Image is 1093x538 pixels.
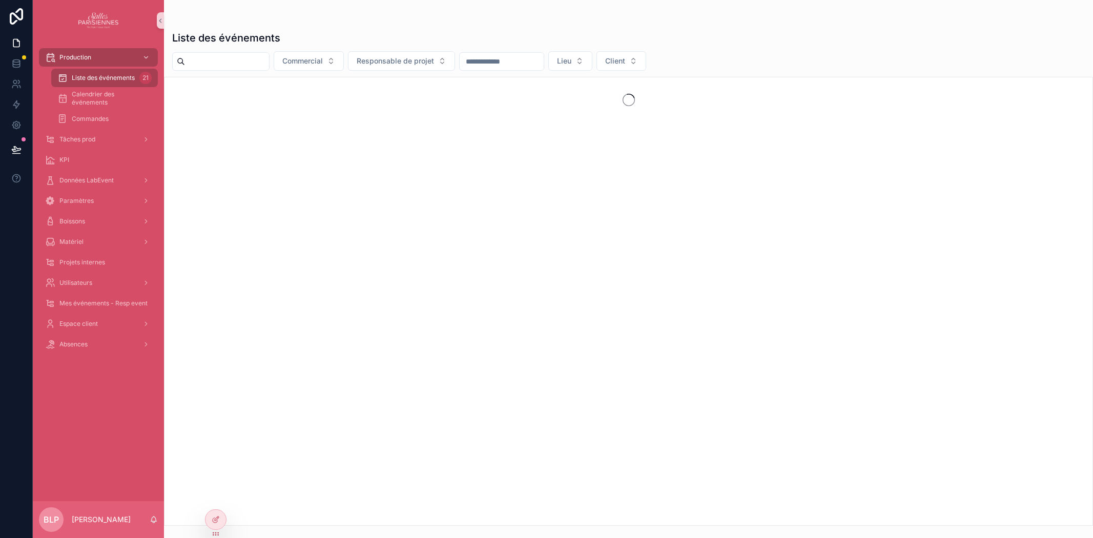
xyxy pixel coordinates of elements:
span: KPI [59,156,69,164]
span: Production [59,53,91,61]
p: [PERSON_NAME] [72,514,131,525]
span: Matériel [59,238,84,246]
span: BLP [44,513,59,526]
button: Select Button [274,51,344,71]
span: Boissons [59,217,85,225]
span: Mes événements - Resp event [59,299,148,307]
a: Absences [39,335,158,354]
button: Select Button [596,51,646,71]
span: Données LabEvent [59,176,114,184]
button: Select Button [348,51,455,71]
div: 21 [139,72,152,84]
a: KPI [39,151,158,169]
a: Liste des événements21 [51,69,158,87]
span: Espace client [59,320,98,328]
a: Matériel [39,233,158,251]
span: Responsable de projet [357,56,434,66]
button: Select Button [548,51,592,71]
a: Mes événements - Resp event [39,294,158,313]
span: Paramètres [59,197,94,205]
span: Commercial [282,56,323,66]
span: Client [605,56,625,66]
a: Calendrier des événements [51,89,158,108]
a: Paramètres [39,192,158,210]
span: Liste des événements [72,74,135,82]
a: Commandes [51,110,158,128]
span: Lieu [557,56,571,66]
span: Calendrier des événements [72,90,148,107]
a: Projets internes [39,253,158,272]
img: App logo [78,12,119,29]
span: Utilisateurs [59,279,92,287]
h1: Liste des événements [172,31,280,45]
span: Projets internes [59,258,105,266]
span: Commandes [72,115,109,123]
a: Espace client [39,315,158,333]
a: Production [39,48,158,67]
a: Boissons [39,212,158,231]
a: Utilisateurs [39,274,158,292]
span: Tâches prod [59,135,95,143]
a: Tâches prod [39,130,158,149]
span: Absences [59,340,88,348]
div: scrollable content [33,41,164,367]
a: Données LabEvent [39,171,158,190]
